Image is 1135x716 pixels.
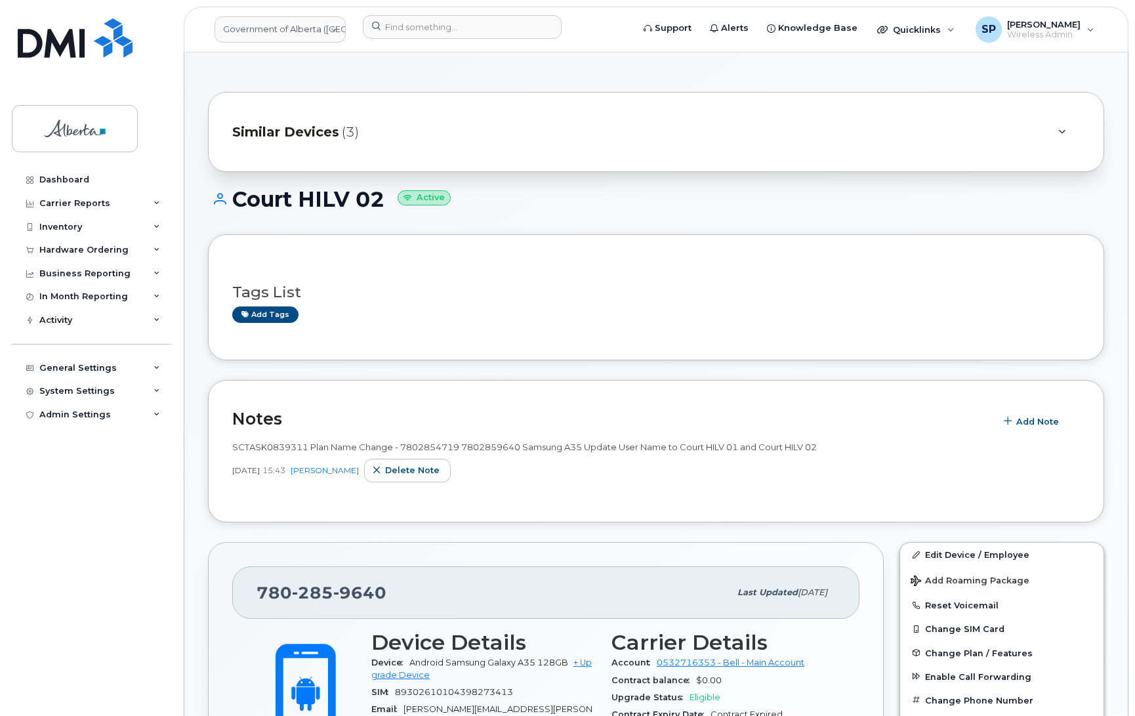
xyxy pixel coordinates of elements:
[737,587,798,597] span: Last updated
[911,576,1029,588] span: Add Roaming Package
[657,658,804,667] a: 0532716353 - Bell - Main Account
[292,583,333,602] span: 285
[371,704,403,714] span: Email
[232,306,299,323] a: Add tags
[232,465,260,476] span: [DATE]
[232,442,817,452] span: SCTASK0839311 Plan Name Change - 7802854719 7802859640 Samsung A35 Update User Name to Court HILV...
[798,587,827,597] span: [DATE]
[995,410,1070,433] button: Add Note
[900,617,1104,641] button: Change SIM Card
[371,658,592,679] a: + Upgrade Device
[900,543,1104,566] a: Edit Device / Employee
[291,465,359,475] a: [PERSON_NAME]
[900,665,1104,688] button: Enable Call Forwarding
[208,188,1104,211] h1: Court HILV 02
[262,465,285,476] span: 15:43
[900,641,1104,665] button: Change Plan / Features
[900,688,1104,712] button: Change Phone Number
[925,671,1031,681] span: Enable Call Forwarding
[611,675,696,685] span: Contract balance
[1016,415,1059,428] span: Add Note
[232,284,1080,301] h3: Tags List
[232,123,339,142] span: Similar Devices
[409,658,568,667] span: Android Samsung Galaxy A35 128GB
[364,459,451,482] button: Delete note
[371,658,409,667] span: Device
[371,631,596,654] h3: Device Details
[385,464,440,476] span: Delete note
[342,123,359,142] span: (3)
[611,692,690,702] span: Upgrade Status
[900,566,1104,593] button: Add Roaming Package
[696,675,722,685] span: $0.00
[925,648,1033,658] span: Change Plan / Features
[690,692,720,702] span: Eligible
[395,687,513,697] span: 89302610104398273413
[398,190,451,205] small: Active
[611,658,657,667] span: Account
[232,409,989,429] h2: Notes
[333,583,386,602] span: 9640
[900,593,1104,617] button: Reset Voicemail
[371,687,395,697] span: SIM
[611,631,836,654] h3: Carrier Details
[257,583,386,602] span: 780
